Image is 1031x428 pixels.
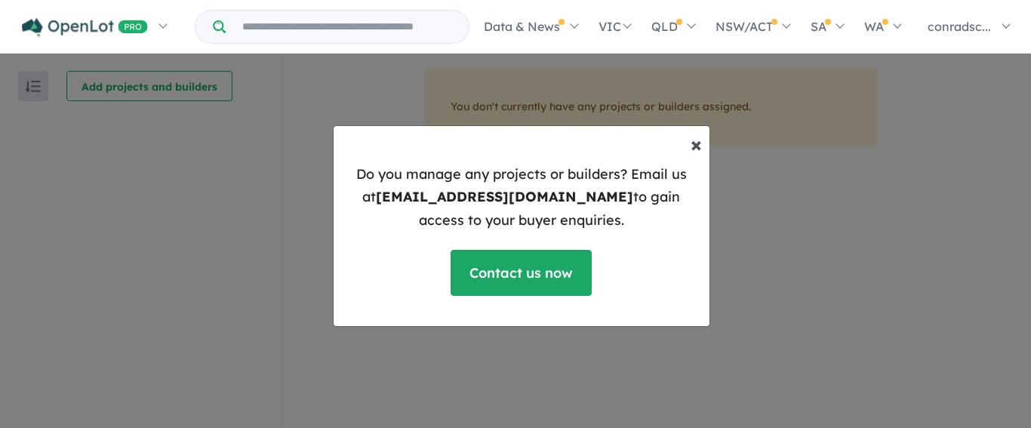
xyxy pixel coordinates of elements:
span: × [691,131,702,157]
img: Openlot PRO Logo White [22,18,148,37]
a: Contact us now [451,250,592,296]
b: [EMAIL_ADDRESS][DOMAIN_NAME] [376,188,633,205]
span: conradsc... [928,19,991,34]
p: Do you manage any projects or builders? Email us at to gain access to your buyer enquiries. [346,163,697,232]
input: Try estate name, suburb, builder or developer [229,11,466,43]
